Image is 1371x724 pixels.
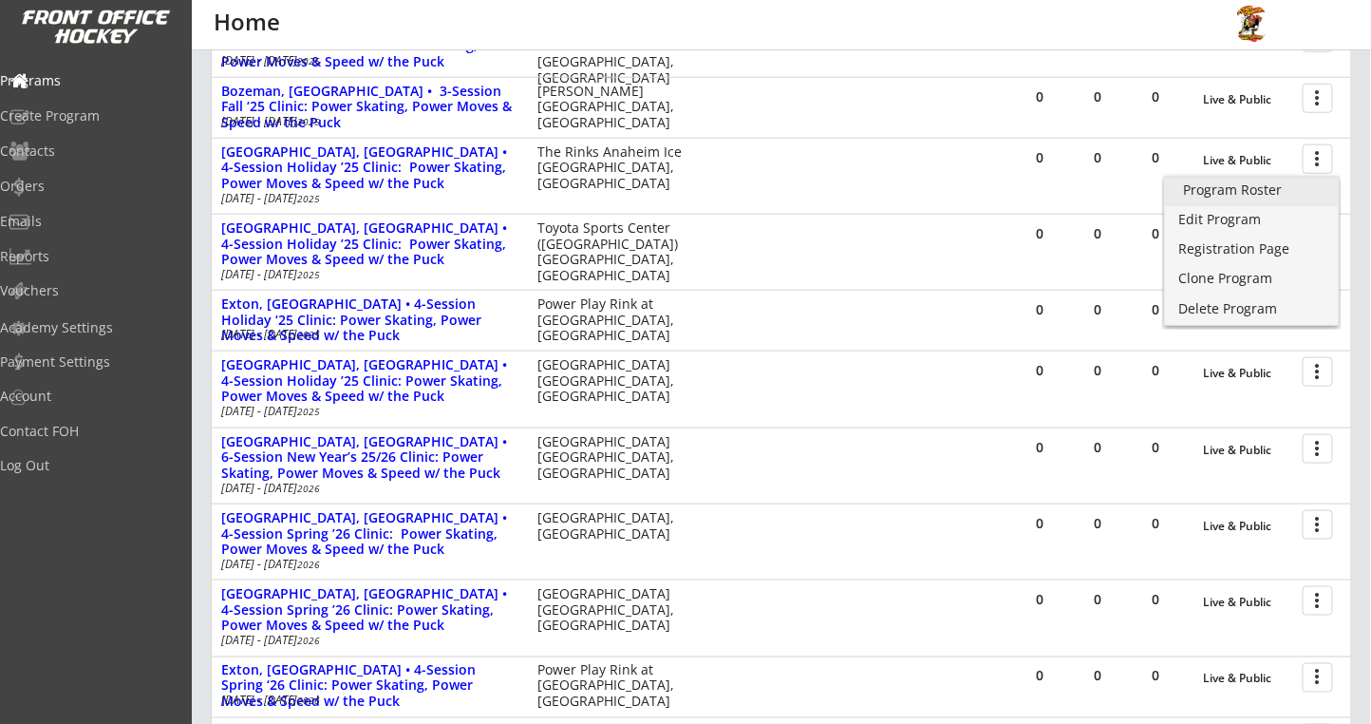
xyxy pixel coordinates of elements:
[297,115,320,128] em: 2025
[221,559,512,570] div: [DATE] - [DATE]
[221,510,517,558] div: [GEOGRAPHIC_DATA], [GEOGRAPHIC_DATA] • 4-Session Spring ’26 Clinic: Power Skating, Power Moves & ...
[1127,303,1184,316] div: 0
[1069,593,1126,606] div: 0
[1069,303,1126,316] div: 0
[1204,520,1293,533] div: Live & Public
[221,116,512,127] div: [DATE] - [DATE]
[297,54,320,67] em: 2025
[1127,670,1184,683] div: 0
[1179,213,1324,226] div: Edit Program
[537,357,686,405] div: [GEOGRAPHIC_DATA] [GEOGRAPHIC_DATA], [GEOGRAPHIC_DATA]
[1303,357,1333,387] button: more_vert
[1069,364,1126,377] div: 0
[1011,151,1068,164] div: 0
[297,405,320,418] em: 2025
[221,434,517,482] div: [GEOGRAPHIC_DATA], [GEOGRAPHIC_DATA] • 6-Session New Year’s 25/26 Clinic: Power Skating, Power Mo...
[537,296,686,344] div: Power Play Rink at [GEOGRAPHIC_DATA], [GEOGRAPHIC_DATA]
[1184,183,1320,197] div: Program Roster
[1204,673,1293,686] div: Live & Public
[1204,154,1293,167] div: Live & Public
[537,84,686,131] div: [PERSON_NAME][GEOGRAPHIC_DATA], [GEOGRAPHIC_DATA]
[537,434,686,482] div: [GEOGRAPHIC_DATA] [GEOGRAPHIC_DATA], [GEOGRAPHIC_DATA]
[221,635,512,646] div: [DATE] - [DATE]
[297,268,320,281] em: 2025
[1069,90,1126,104] div: 0
[1011,227,1068,240] div: 0
[221,144,517,192] div: [GEOGRAPHIC_DATA], [GEOGRAPHIC_DATA] • 4-Session Holiday ’25 Clinic: Power Skating, Power Moves &...
[1303,434,1333,464] button: more_vert
[1204,596,1293,609] div: Live & Public
[1179,272,1324,285] div: Clone Program
[221,695,512,707] div: [DATE] - [DATE]
[1303,663,1333,693] button: more_vert
[1204,444,1293,457] div: Live & Public
[1011,303,1068,316] div: 0
[1069,227,1126,240] div: 0
[537,663,686,711] div: Power Play Rink at [GEOGRAPHIC_DATA], [GEOGRAPHIC_DATA]
[1011,517,1068,530] div: 0
[1127,90,1184,104] div: 0
[537,586,686,634] div: [GEOGRAPHIC_DATA] [GEOGRAPHIC_DATA], [GEOGRAPHIC_DATA]
[1204,93,1293,106] div: Live & Public
[221,663,517,711] div: Exton, [GEOGRAPHIC_DATA] • 4-Session Spring ‘26 Clinic: Power Skating, Power Moves & Speed w/ the...
[1069,670,1126,683] div: 0
[297,634,320,647] em: 2026
[1165,207,1339,236] a: Edit Program
[1179,302,1324,315] div: Delete Program
[1011,670,1068,683] div: 0
[1069,151,1126,164] div: 0
[1011,441,1068,454] div: 0
[221,296,517,344] div: Exton, [GEOGRAPHIC_DATA] • 4-Session Holiday ‘25 Clinic: Power Skating, Power Moves & Speed w/ th...
[1303,144,1333,174] button: more_vert
[537,510,686,543] div: [GEOGRAPHIC_DATA], [GEOGRAPHIC_DATA]
[537,144,686,192] div: The Rinks Anaheim Ice [GEOGRAPHIC_DATA], [GEOGRAPHIC_DATA]
[1303,586,1333,616] button: more_vert
[297,558,320,571] em: 2026
[1165,237,1339,265] a: Registration Page
[221,55,512,67] div: [DATE] - [DATE]
[221,193,512,204] div: [DATE] - [DATE]
[221,84,517,131] div: Bozeman, [GEOGRAPHIC_DATA] • 3-Session Fall ‘25 Clinic: Power Skating, Power Moves & Speed w/ the...
[297,192,320,205] em: 2025
[1303,84,1333,113] button: more_vert
[1069,517,1126,530] div: 0
[221,329,512,340] div: [DATE] - [DATE]
[1127,517,1184,530] div: 0
[1011,90,1068,104] div: 0
[1179,242,1324,256] div: Registration Page
[1011,593,1068,606] div: 0
[1127,151,1184,164] div: 0
[1165,178,1339,206] a: Program Roster
[1303,510,1333,540] button: more_vert
[297,482,320,495] em: 2026
[297,328,320,341] em: 2025
[537,220,686,284] div: Toyota Sports Center ([GEOGRAPHIC_DATA]) [GEOGRAPHIC_DATA], [GEOGRAPHIC_DATA]
[537,23,686,86] div: Rushmore Thunderdome [GEOGRAPHIC_DATA], [GEOGRAPHIC_DATA]
[221,586,517,634] div: [GEOGRAPHIC_DATA], [GEOGRAPHIC_DATA] • 4-Session Spring ’26 Clinic: Power Skating, Power Moves & ...
[297,695,320,708] em: 2026
[1069,441,1126,454] div: 0
[1011,364,1068,377] div: 0
[1127,593,1184,606] div: 0
[1127,441,1184,454] div: 0
[1127,227,1184,240] div: 0
[221,220,517,268] div: [GEOGRAPHIC_DATA], [GEOGRAPHIC_DATA] • 4-Session Holiday ’25 Clinic: Power Skating, Power Moves &...
[1204,367,1293,380] div: Live & Public
[221,483,512,494] div: [DATE] - [DATE]
[221,23,517,70] div: [GEOGRAPHIC_DATA], [GEOGRAPHIC_DATA] • 4-Session Fall ‘25 Clinic: Power Skating, Power Moves & Sp...
[221,406,512,417] div: [DATE] - [DATE]
[221,269,512,280] div: [DATE] - [DATE]
[221,357,517,405] div: [GEOGRAPHIC_DATA], [GEOGRAPHIC_DATA] • 4-Session Holiday ’25 Clinic: Power Skating, Power Moves &...
[1127,364,1184,377] div: 0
